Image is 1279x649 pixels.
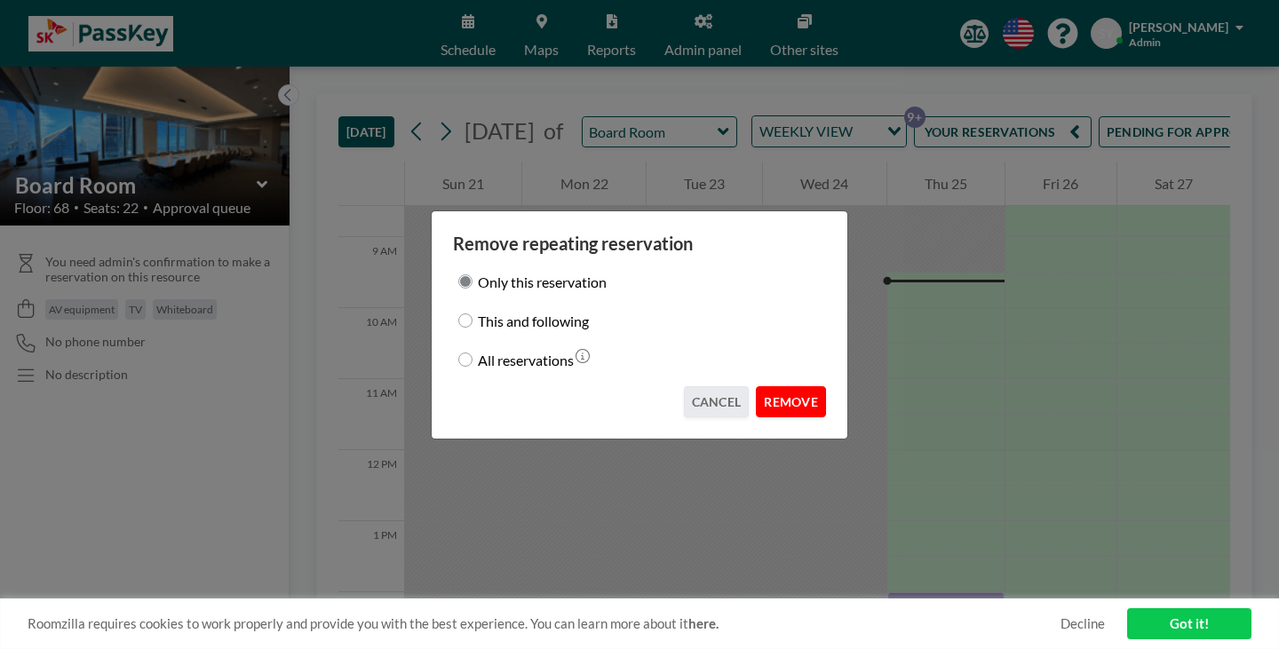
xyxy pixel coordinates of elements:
h3: Remove repeating reservation [453,233,826,255]
a: here. [688,615,719,631]
a: Got it! [1127,608,1251,639]
span: Roomzilla requires cookies to work properly and provide you with the best experience. You can lea... [28,615,1061,632]
a: Decline [1061,615,1105,632]
button: REMOVE [756,386,826,417]
button: CANCEL [684,386,750,417]
label: Only this reservation [478,269,607,294]
label: All reservations [478,347,574,372]
label: This and following [478,308,589,333]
